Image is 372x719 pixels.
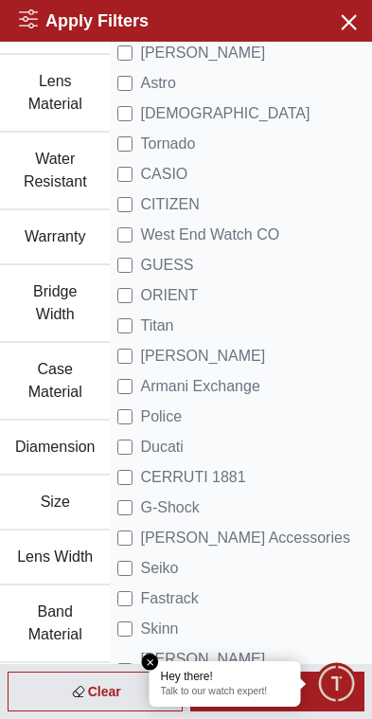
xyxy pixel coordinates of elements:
[140,405,182,428] span: Police
[117,106,133,121] input: [DEMOGRAPHIC_DATA]
[140,466,245,489] span: CERRUTI 1881
[140,102,310,125] span: [DEMOGRAPHIC_DATA]
[117,349,133,364] input: [PERSON_NAME]
[117,167,133,182] input: CASIO
[140,496,199,519] span: G-Shock
[161,686,290,699] p: Talk to our watch expert!
[140,42,265,64] span: [PERSON_NAME]
[140,648,364,693] span: [PERSON_NAME] [PERSON_NAME] Watches
[140,618,178,640] span: Skinn
[117,379,133,394] input: Armani Exchange
[117,136,133,152] input: Tornado
[19,8,149,34] h2: Apply Filters
[140,254,193,277] span: GUESS
[140,527,349,549] span: [PERSON_NAME] Accessories
[142,654,159,671] em: Close tooltip
[316,663,358,705] div: Chat Widget
[8,672,183,711] div: Clear
[117,258,133,273] input: GUESS
[140,224,279,246] span: West End Watch CO
[117,561,133,576] input: Seiko
[117,76,133,91] input: Astro
[117,45,133,61] input: [PERSON_NAME]
[161,669,290,684] div: Hey there!
[140,315,173,337] span: Titan
[117,470,133,485] input: CERRUTI 1881
[117,288,133,303] input: ORIENT
[140,375,259,398] span: Armani Exchange
[117,591,133,606] input: Fastrack
[117,318,133,333] input: Titan
[140,557,178,580] span: Seiko
[117,409,133,424] input: Police
[140,72,175,95] span: Astro
[140,163,187,186] span: CASIO
[117,663,133,678] input: [PERSON_NAME] [PERSON_NAME] Watches
[117,500,133,515] input: G-Shock
[117,621,133,637] input: Skinn
[140,193,199,216] span: CITIZEN
[117,227,133,243] input: West End Watch CO
[117,440,133,455] input: Ducati
[140,587,198,610] span: Fastrack
[140,284,197,307] span: ORIENT
[140,436,183,458] span: Ducati
[140,133,195,155] span: Tornado
[117,530,133,546] input: [PERSON_NAME] Accessories
[117,197,133,212] input: CITIZEN
[140,345,265,368] span: [PERSON_NAME]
